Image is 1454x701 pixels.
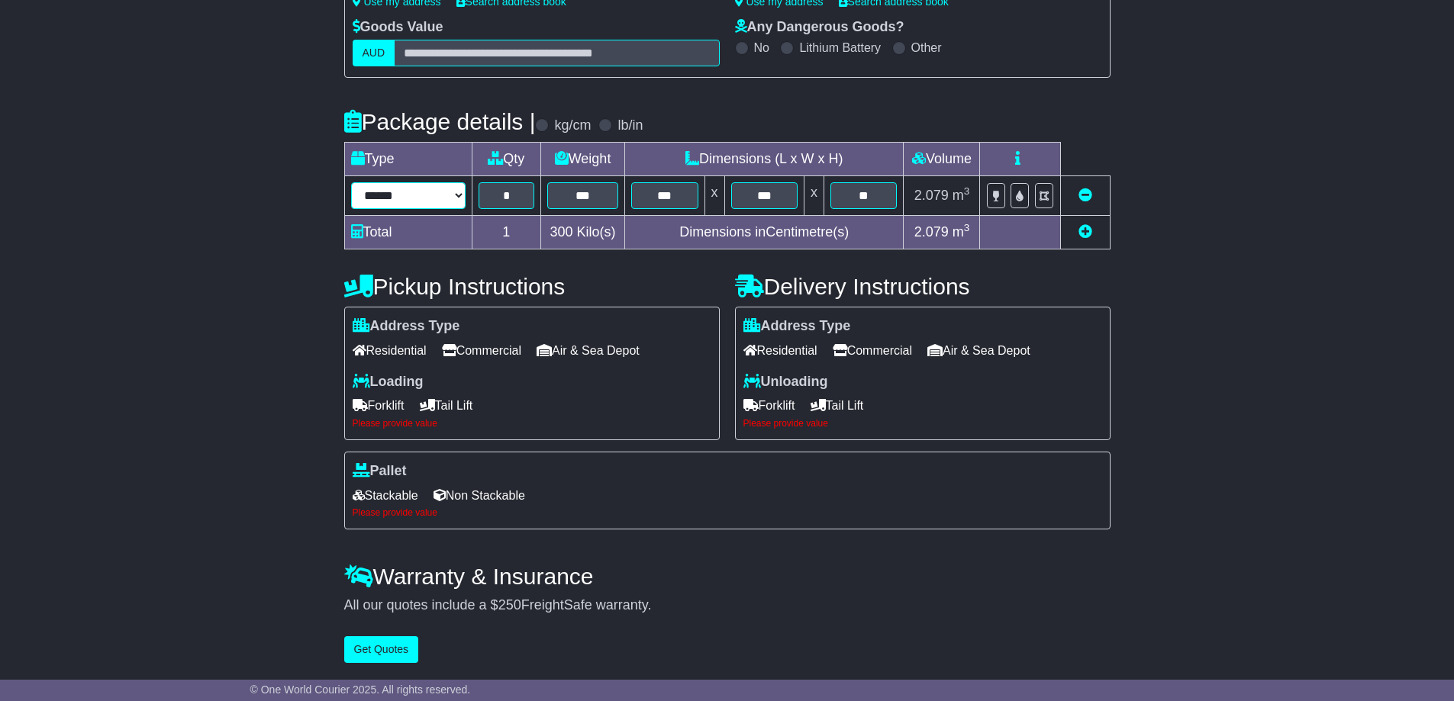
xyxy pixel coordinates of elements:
[743,418,1102,429] div: Please provide value
[353,394,405,417] span: Forklift
[964,222,970,233] sup: 3
[811,394,864,417] span: Tail Lift
[434,484,525,507] span: Non Stackable
[833,339,912,362] span: Commercial
[353,374,424,391] label: Loading
[344,636,419,663] button: Get Quotes
[353,318,460,335] label: Address Type
[353,40,395,66] label: AUD
[953,188,970,203] span: m
[353,463,407,480] label: Pallet
[743,394,795,417] span: Forklift
[537,339,640,362] span: Air & Sea Depot
[625,143,904,176] td: Dimensions (L x W x H)
[904,143,980,176] td: Volume
[554,117,591,134] label: kg/cm
[353,339,427,362] span: Residential
[344,564,1111,589] h4: Warranty & Insurance
[498,597,521,613] span: 250
[799,40,881,55] label: Lithium Battery
[442,339,521,362] span: Commercial
[344,274,720,299] h4: Pickup Instructions
[353,507,1102,518] div: Please provide value
[625,216,904,249] td: Dimensions in Centimetre(s)
[914,188,949,203] span: 2.079
[735,274,1111,299] h4: Delivery Instructions
[420,394,473,417] span: Tail Lift
[914,224,949,240] span: 2.079
[541,216,625,249] td: Kilo(s)
[743,374,828,391] label: Unloading
[344,143,472,176] td: Type
[353,484,418,507] span: Stackable
[704,176,724,216] td: x
[472,143,541,176] td: Qty
[353,19,443,36] label: Goods Value
[804,176,824,216] td: x
[953,224,970,240] span: m
[754,40,769,55] label: No
[1078,188,1092,203] a: Remove this item
[344,597,1111,614] div: All our quotes include a $ FreightSafe warranty.
[911,40,942,55] label: Other
[353,418,711,429] div: Please provide value
[964,185,970,197] sup: 3
[927,339,1030,362] span: Air & Sea Depot
[344,216,472,249] td: Total
[617,117,643,134] label: lb/in
[550,224,573,240] span: 300
[541,143,625,176] td: Weight
[1078,224,1092,240] a: Add new item
[472,216,541,249] td: 1
[735,19,904,36] label: Any Dangerous Goods?
[250,683,471,696] span: © One World Courier 2025. All rights reserved.
[743,339,817,362] span: Residential
[743,318,851,335] label: Address Type
[344,109,536,134] h4: Package details |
